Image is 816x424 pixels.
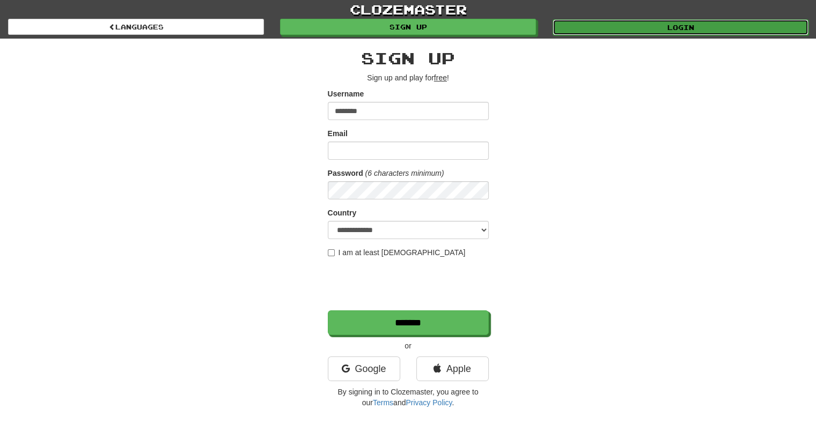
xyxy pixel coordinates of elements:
a: Sign up [280,19,536,35]
u: free [434,73,447,82]
input: I am at least [DEMOGRAPHIC_DATA] [328,249,335,256]
label: I am at least [DEMOGRAPHIC_DATA] [328,247,466,258]
a: Google [328,356,400,381]
p: or [328,340,489,351]
iframe: reCAPTCHA [328,263,491,305]
label: Email [328,128,348,139]
a: Terms [373,398,393,407]
a: Login [553,19,808,35]
label: Country [328,207,357,218]
a: Apple [416,356,489,381]
label: Username [328,88,364,99]
p: By signing in to Clozemaster, you agree to our and . [328,386,489,408]
em: (6 characters minimum) [365,169,444,177]
a: Privacy Policy [406,398,452,407]
h2: Sign up [328,49,489,67]
label: Password [328,168,363,178]
a: Languages [8,19,264,35]
p: Sign up and play for ! [328,72,489,83]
